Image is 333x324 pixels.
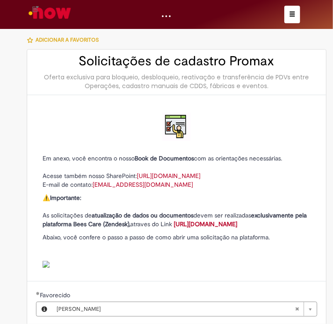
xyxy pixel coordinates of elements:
span: Adicionar a Favoritos [36,36,99,43]
img: Solicitações de cadastro Promax [162,113,190,141]
div: Oferta exclusiva para bloqueio, desbloqueio, reativação e transferência de PDVs entre Operações, ... [36,73,317,90]
span: Necessários - Favorecido [40,291,72,299]
p: Abaixo, você confere o passo a passo de como abrir uma solicitação na plataforma. [43,233,311,268]
strong: Book de Documentos [135,154,194,162]
p: ⚠️ As solicitações de devem ser realizadas atraves do Link [43,193,311,228]
abbr: Limpar campo Favorecido [290,302,304,316]
a: [URL][DOMAIN_NAME] [137,172,201,180]
a: [EMAIL_ADDRESS][DOMAIN_NAME] [93,181,193,189]
button: Alternar navegação [284,6,300,23]
a: [URL][DOMAIN_NAME] [174,220,237,228]
button: Favorecido, Visualizar este registro Ricardo Vinicius Kallaur Grangeiro [36,302,52,316]
h2: Solicitações de cadastro Promax [36,54,317,68]
img: sys_attachment.do [43,261,50,268]
img: ServiceNow [27,4,72,22]
strong: Importante: [50,194,81,202]
span: [PERSON_NAME] [57,302,295,316]
strong: exclusivamente pela plataforma Bees Care (Zendesk), [43,211,307,228]
span: Obrigatório Preenchido [36,292,40,295]
strong: atualização de dados ou documentos [92,211,193,219]
button: Adicionar a Favoritos [27,31,104,49]
a: [PERSON_NAME]Limpar campo Favorecido [52,302,317,316]
p: Em anexo, você encontra o nosso com as orientações necessárias. Acesse também nosso SharePoint: E... [43,154,311,189]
